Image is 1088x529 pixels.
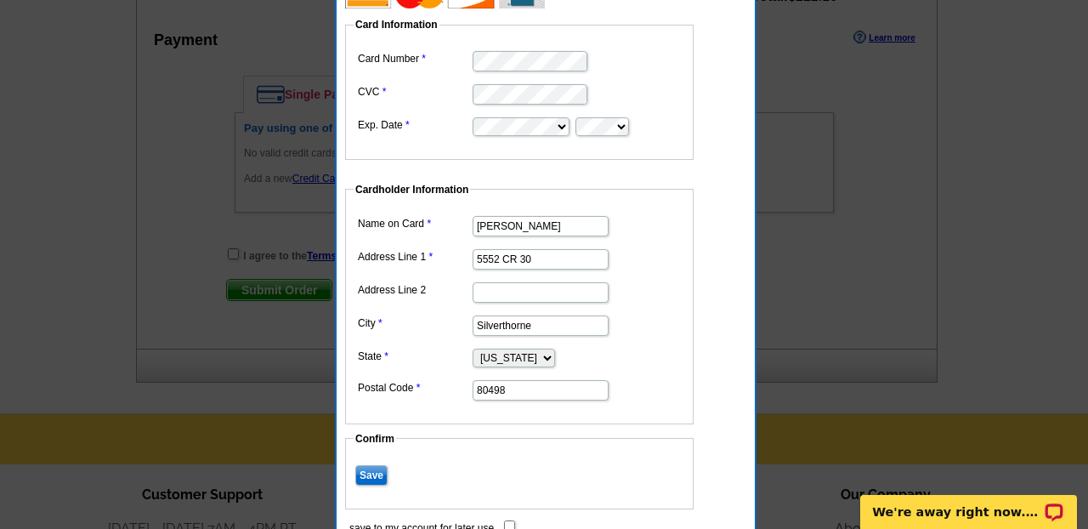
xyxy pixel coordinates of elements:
label: Card Number [358,51,471,66]
label: Address Line 2 [358,282,471,298]
legend: Cardholder Information [354,182,470,197]
legend: Confirm [354,431,396,447]
label: Exp. Date [358,117,471,133]
label: Name on Card [358,216,471,231]
label: State [358,349,471,364]
label: City [358,316,471,331]
input: Save [355,465,388,486]
legend: Card Information [354,17,439,32]
label: CVC [358,84,471,100]
iframe: LiveChat chat widget [849,475,1088,529]
label: Postal Code [358,380,471,395]
label: Address Line 1 [358,249,471,264]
